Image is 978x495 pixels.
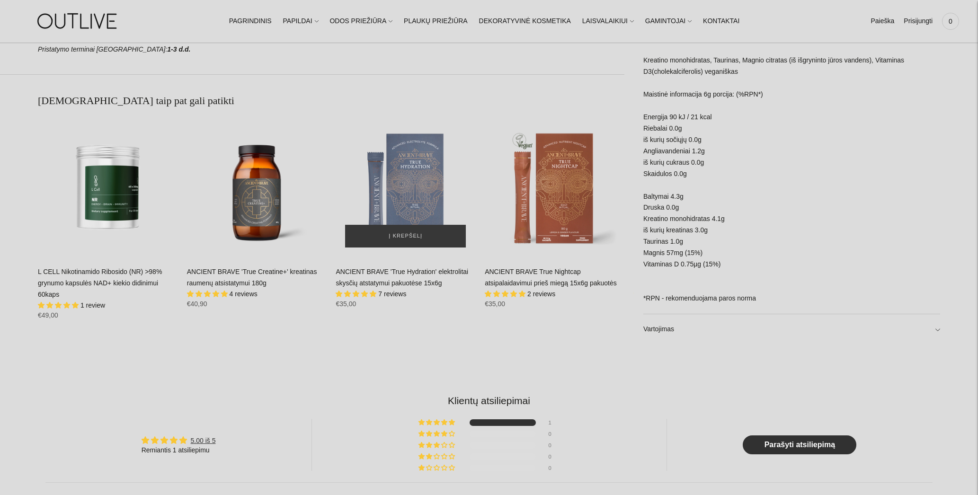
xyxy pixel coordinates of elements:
[485,300,505,308] span: €35,00
[283,11,319,32] a: PAPILDAI
[485,268,617,287] a: ANCIENT BRAVE True Nightcap atsipalaidavimui prieš miegą 15x6g pakuotės
[645,11,692,32] a: GAMINTOJAI
[703,11,739,32] a: KONTAKTAI
[167,45,190,53] strong: 1-3 d.d.
[871,11,894,32] a: Paieška
[904,11,933,32] a: Prisijungti
[38,301,80,309] span: 5.00 stars
[187,268,317,287] a: ANCIENT BRAVE 'True Creatine+' kreatinas raumenų atsistatymui 180g
[404,11,468,32] a: PLAUKŲ PRIEŽIŪRA
[743,435,856,454] a: Parašyti atsiliepimą
[549,419,560,426] div: 1
[643,314,940,345] a: Vartojimas
[187,300,207,308] span: €40,90
[38,117,178,257] a: L CELL Nikotinamido Ribosido (NR) >98% grynumo kapsulės NAD+ kiekio didinimui 60kaps
[942,11,959,32] a: 0
[191,437,216,444] a: 5.00 iš 5
[336,290,378,298] span: 5.00 stars
[643,55,940,314] div: Kreatino monohidratas, Taurinas, Magnio citratas (iš išgryninto jūros vandens), Vitaminas D3(chol...
[479,11,571,32] a: DEKORATYVINĖ KOSMETIKA
[582,11,634,32] a: LAISVALAIKIUI
[336,117,475,257] a: ANCIENT BRAVE 'True Hydration' elektrolitai skysčių atstatymui pakuotėse 15x6g
[80,301,105,309] span: 1 review
[329,11,392,32] a: ODOS PRIEŽIŪRA
[45,394,933,407] h2: Klientų atsiliepimai
[38,268,162,298] a: L CELL Nikotinamido Ribosido (NR) >98% grynumo kapsulės NAD+ kiekio didinimui 60kaps
[230,290,258,298] span: 4 reviews
[378,290,406,298] span: 7 reviews
[336,268,468,287] a: ANCIENT BRAVE 'True Hydration' elektrolitai skysčių atstatymui pakuotėse 15x6g
[527,290,555,298] span: 2 reviews
[345,225,466,247] button: Į krepšelį
[19,5,137,37] img: OUTLIVE
[142,446,216,455] div: Remiantis 1 atsiliepimu
[336,300,356,308] span: €35,00
[418,419,456,426] div: 100% (1) reviews with 5 star rating
[485,117,624,257] a: ANCIENT BRAVE True Nightcap atsipalaidavimui prieš miegą 15x6g pakuotės
[389,231,422,241] span: Į krepšelį
[38,45,167,53] em: Pristatymo terminai [GEOGRAPHIC_DATA]:
[38,94,624,108] h2: [DEMOGRAPHIC_DATA] taip pat gali patikti
[944,15,957,28] span: 0
[187,290,230,298] span: 5.00 stars
[38,311,58,319] span: €49,00
[229,11,272,32] a: PAGRINDINIS
[485,290,527,298] span: 5.00 stars
[187,117,327,257] a: ANCIENT BRAVE 'True Creatine+' kreatinas raumenų atsistatymui 180g
[142,435,216,446] div: Average rating is 5.00 stars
